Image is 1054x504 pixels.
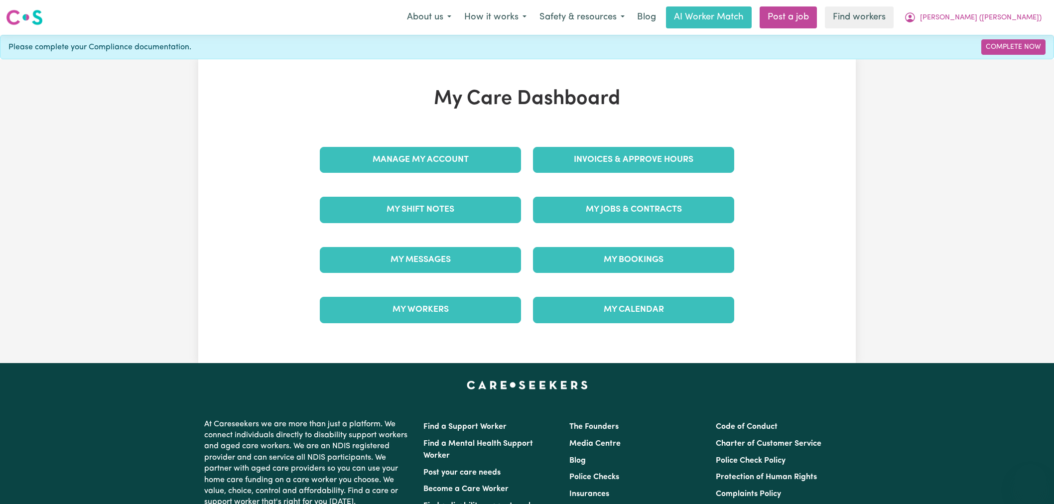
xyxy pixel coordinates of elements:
[716,423,778,431] a: Code of Conduct
[920,12,1042,23] span: [PERSON_NAME] ([PERSON_NAME])
[533,297,734,323] a: My Calendar
[716,457,786,465] a: Police Check Policy
[400,7,458,28] button: About us
[320,147,521,173] a: Manage My Account
[825,6,894,28] a: Find workers
[1014,464,1046,496] iframe: Button to launch messaging window
[423,440,533,460] a: Find a Mental Health Support Worker
[6,6,43,29] a: Careseekers logo
[569,490,609,498] a: Insurances
[631,6,662,28] a: Blog
[320,247,521,273] a: My Messages
[423,423,507,431] a: Find a Support Worker
[533,197,734,223] a: My Jobs & Contracts
[666,6,752,28] a: AI Worker Match
[320,297,521,323] a: My Workers
[898,7,1048,28] button: My Account
[569,440,621,448] a: Media Centre
[716,440,821,448] a: Charter of Customer Service
[458,7,533,28] button: How it works
[467,381,588,389] a: Careseekers home page
[533,247,734,273] a: My Bookings
[423,469,501,477] a: Post your care needs
[320,197,521,223] a: My Shift Notes
[716,490,781,498] a: Complaints Policy
[6,8,43,26] img: Careseekers logo
[533,7,631,28] button: Safety & resources
[981,39,1046,55] a: Complete Now
[716,473,817,481] a: Protection of Human Rights
[569,457,586,465] a: Blog
[569,473,619,481] a: Police Checks
[569,423,619,431] a: The Founders
[314,87,740,111] h1: My Care Dashboard
[423,485,509,493] a: Become a Care Worker
[8,41,191,53] span: Please complete your Compliance documentation.
[533,147,734,173] a: Invoices & Approve Hours
[760,6,817,28] a: Post a job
